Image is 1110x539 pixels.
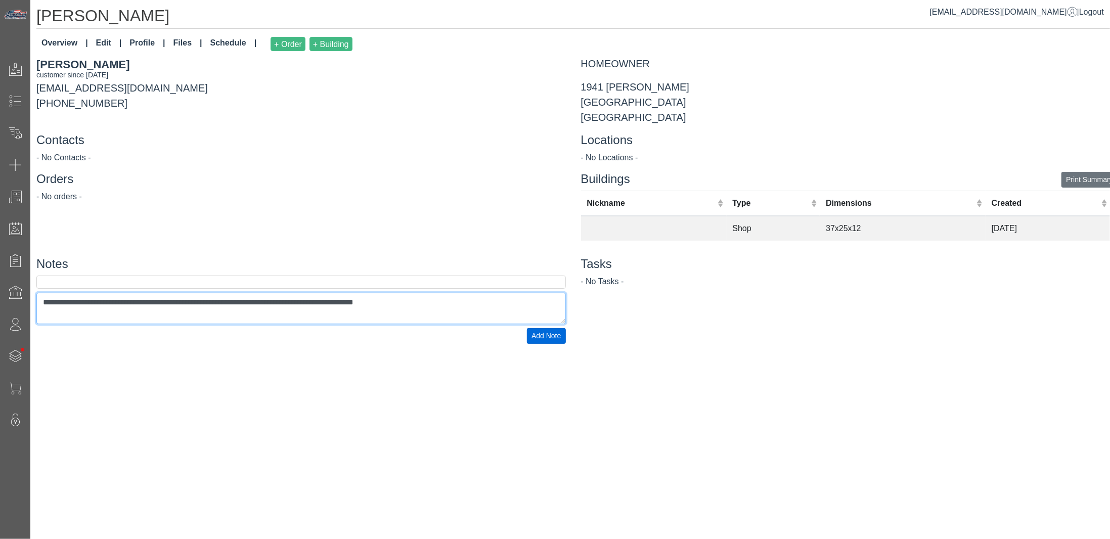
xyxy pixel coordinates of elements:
[820,216,986,241] td: 37x25x12
[733,197,809,209] div: Type
[29,56,573,125] div: [EMAIL_ADDRESS][DOMAIN_NAME] [PHONE_NUMBER]
[36,191,566,203] div: - No orders -
[206,33,261,55] a: Schedule
[587,197,716,209] div: Nickname
[125,33,169,55] a: Profile
[36,6,1110,29] h1: [PERSON_NAME]
[986,216,1110,241] td: [DATE]
[992,197,1099,209] div: Created
[531,332,561,340] span: Add Note
[309,37,352,51] button: + Building
[271,37,305,51] button: + Order
[3,9,28,20] img: Metals Direct Inc Logo
[826,197,974,209] div: Dimensions
[930,6,1104,18] div: |
[37,33,92,55] a: Overview
[930,8,1077,16] a: [EMAIL_ADDRESS][DOMAIN_NAME]
[10,333,35,366] span: •
[36,70,566,80] div: customer since [DATE]
[36,172,566,187] h4: Orders
[36,257,566,272] h4: Notes
[727,216,820,241] td: Shop
[92,33,126,55] a: Edit
[36,152,566,164] div: - No Contacts -
[1079,8,1104,16] span: Logout
[36,56,566,73] div: [PERSON_NAME]
[36,133,566,148] h4: Contacts
[169,33,206,55] a: Files
[527,328,565,344] button: Add Note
